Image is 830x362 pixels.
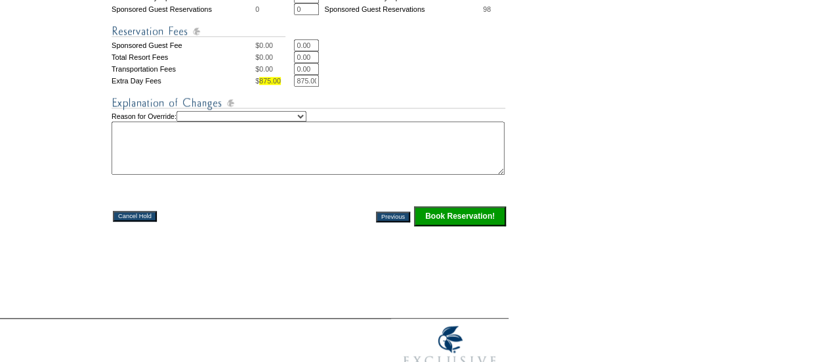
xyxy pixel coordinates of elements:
td: Sponsored Guest Reservations [112,3,255,15]
td: Reason for Override: [112,111,507,175]
td: Sponsored Guest Fee [112,39,255,51]
td: Total Resort Fees [112,51,255,63]
span: 0 [255,5,259,13]
span: 0.00 [259,53,273,61]
span: 0.00 [259,41,273,49]
img: Explanation of Changes [112,95,505,111]
input: Click this button to finalize your reservation. [414,206,506,226]
input: Cancel Hold [113,211,157,221]
td: $ [255,63,294,75]
td: Sponsored Guest Reservations [324,3,483,15]
span: 0.00 [259,65,273,73]
input: Previous [376,212,410,222]
span: 98 [483,5,491,13]
span: 875.00 [259,77,281,85]
td: Transportation Fees [112,63,255,75]
td: $ [255,39,294,51]
td: $ [255,75,294,87]
td: $ [255,51,294,63]
img: Reservation Fees [112,23,285,39]
td: Extra Day Fees [112,75,255,87]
